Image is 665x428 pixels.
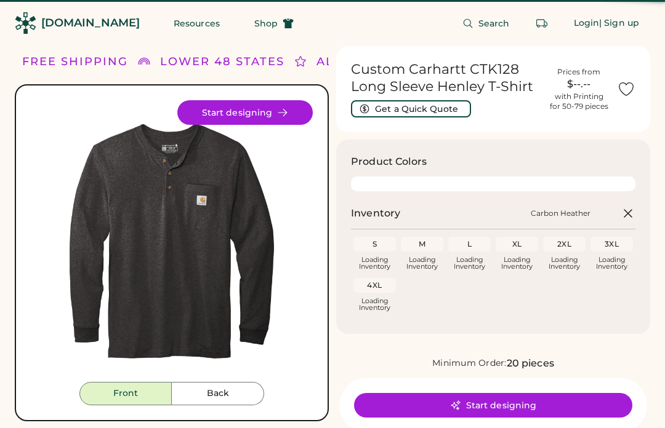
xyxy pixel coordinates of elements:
[531,208,590,218] div: Carbon Heather
[79,382,172,405] button: Front
[557,67,600,77] div: Prices from
[160,53,284,70] div: LOWER 48 STATES
[550,92,608,111] div: with Printing for 50-79 pieces
[451,239,488,249] div: L
[356,239,393,249] div: S
[31,100,313,382] img: CTK128 - Carbon Heather Front Image
[574,17,600,30] div: Login
[22,53,128,70] div: FREE SHIPPING
[549,256,580,270] div: Loading Inventory
[351,154,427,169] h3: Product Colors
[448,11,525,36] button: Search
[432,357,507,370] div: Minimum Order:
[254,19,278,28] span: Shop
[359,298,390,311] div: Loading Inventory
[596,256,627,270] div: Loading Inventory
[159,11,235,36] button: Resources
[501,256,533,270] div: Loading Inventory
[316,53,402,70] div: ALL ORDERS
[593,239,631,249] div: 3XL
[172,382,264,405] button: Back
[403,239,441,249] div: M
[177,100,313,125] button: Start designing
[351,100,471,117] button: Get a Quick Quote
[548,77,610,92] div: $--.--
[454,256,485,270] div: Loading Inventory
[478,19,510,28] span: Search
[351,206,400,221] h2: Inventory
[530,11,554,36] button: Retrieve an order
[498,239,536,249] div: XL
[351,61,541,95] h1: Custom Carhartt CTK128 Long Sleeve Henley T-Shirt
[356,280,393,290] div: 4XL
[359,256,390,270] div: Loading Inventory
[354,393,632,418] button: Start designing
[41,15,140,31] div: [DOMAIN_NAME]
[599,17,639,30] div: | Sign up
[15,12,36,34] img: Rendered Logo - Screens
[31,100,313,382] div: CTK128 Style Image
[406,256,438,270] div: Loading Inventory
[507,356,554,371] div: 20 pieces
[240,11,308,36] button: Shop
[546,239,583,249] div: 2XL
